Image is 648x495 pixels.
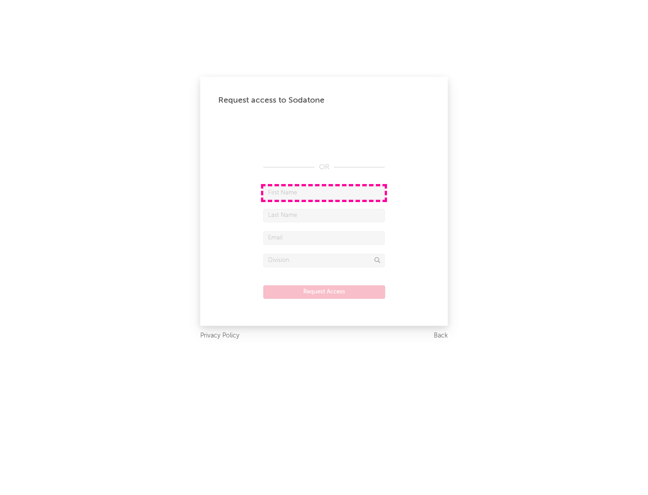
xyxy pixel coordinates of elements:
[263,254,385,267] input: Division
[263,186,385,200] input: First Name
[200,330,239,342] a: Privacy Policy
[263,162,385,173] div: OR
[263,209,385,222] input: Last Name
[218,95,430,106] div: Request access to Sodatone
[263,285,385,299] button: Request Access
[434,330,448,342] a: Back
[263,231,385,245] input: Email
